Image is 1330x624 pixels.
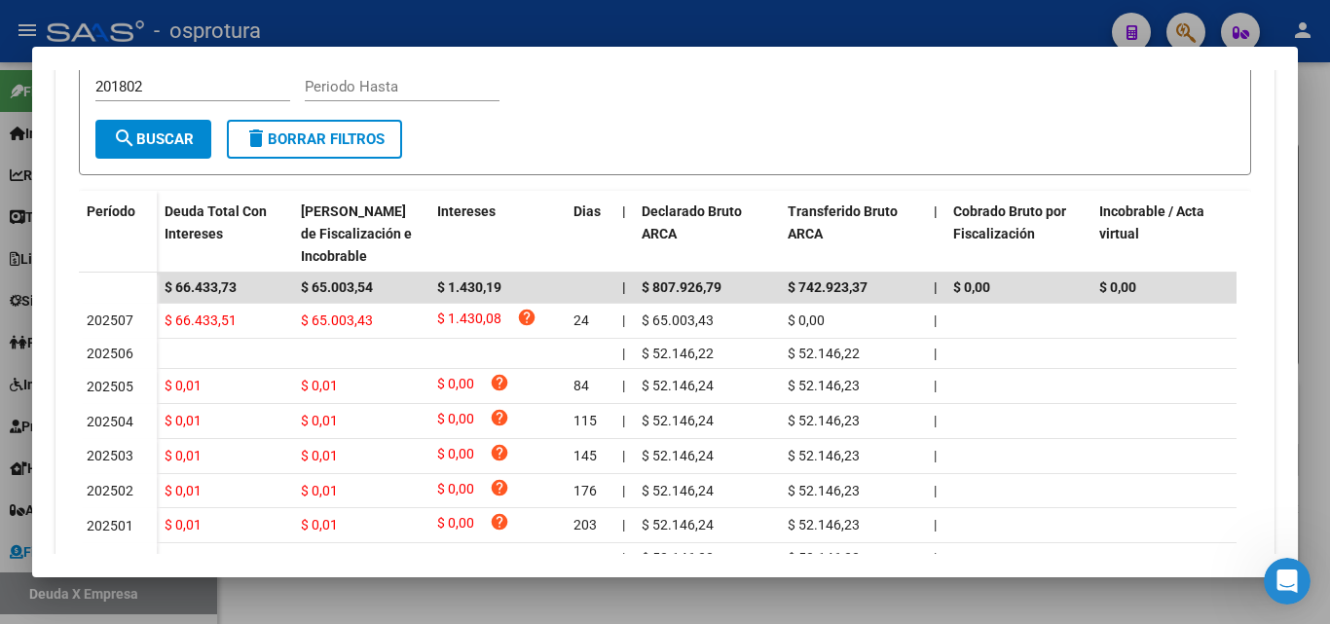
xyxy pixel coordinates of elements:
[788,413,860,428] span: $ 52.146,23
[953,203,1066,241] span: Cobrado Bruto por Fiscalización
[165,413,202,428] span: $ 0,01
[87,551,133,567] span: 202412
[1091,191,1238,276] datatable-header-cell: Incobrable / Acta virtual
[301,483,338,498] span: $ 0,01
[87,203,135,219] span: Período
[788,448,860,463] span: $ 52.146,23
[622,483,625,498] span: |
[642,203,742,241] span: Declarado Bruto ARCA
[573,413,597,428] span: 115
[642,378,714,393] span: $ 52.146,24
[1264,558,1311,605] iframe: Intercom live chat
[642,448,714,463] span: $ 52.146,24
[437,373,474,399] span: $ 0,00
[573,517,597,532] span: 203
[227,120,402,159] button: Borrar Filtros
[573,448,597,463] span: 145
[934,413,937,428] span: |
[622,378,625,393] span: |
[301,413,338,428] span: $ 0,01
[87,312,133,328] span: 202507
[165,483,202,498] span: $ 0,01
[566,191,614,276] datatable-header-cell: Dias
[934,448,937,463] span: |
[490,443,509,462] i: help
[622,312,625,328] span: |
[301,378,338,393] span: $ 0,01
[95,120,211,159] button: Buscar
[788,378,860,393] span: $ 52.146,23
[87,346,133,361] span: 202506
[301,517,338,532] span: $ 0,01
[437,443,474,469] span: $ 0,00
[780,191,926,276] datatable-header-cell: Transferido Bruto ARCA
[437,308,501,334] span: $ 1.430,08
[437,478,474,504] span: $ 0,00
[622,346,625,361] span: |
[87,414,133,429] span: 202504
[87,518,133,533] span: 202501
[437,512,474,538] span: $ 0,00
[293,191,429,276] datatable-header-cell: Deuda Bruta Neto de Fiscalización e Incobrable
[165,378,202,393] span: $ 0,01
[1099,203,1204,241] span: Incobrable / Acta virtual
[517,308,536,327] i: help
[87,448,133,463] span: 202503
[301,279,373,295] span: $ 65.003,54
[437,279,501,295] span: $ 1.430,19
[165,517,202,532] span: $ 0,01
[165,312,237,328] span: $ 66.433,51
[945,191,1091,276] datatable-header-cell: Cobrado Bruto por Fiscalización
[87,379,133,394] span: 202505
[573,483,597,498] span: 176
[642,413,714,428] span: $ 52.146,24
[642,550,714,566] span: $ 52.146,22
[642,483,714,498] span: $ 52.146,24
[788,312,825,328] span: $ 0,00
[87,483,133,498] span: 202502
[788,517,860,532] span: $ 52.146,23
[113,127,136,150] mat-icon: search
[934,312,937,328] span: |
[1099,279,1136,295] span: $ 0,00
[622,448,625,463] span: |
[573,312,589,328] span: 24
[573,378,589,393] span: 84
[490,408,509,427] i: help
[490,373,509,392] i: help
[642,312,714,328] span: $ 65.003,43
[788,279,868,295] span: $ 742.923,37
[490,478,509,497] i: help
[634,191,780,276] datatable-header-cell: Declarado Bruto ARCA
[622,413,625,428] span: |
[788,203,898,241] span: Transferido Bruto ARCA
[244,127,268,150] mat-icon: delete
[642,517,714,532] span: $ 52.146,24
[788,346,860,361] span: $ 52.146,22
[788,483,860,498] span: $ 52.146,23
[934,550,937,566] span: |
[934,378,937,393] span: |
[622,279,626,295] span: |
[437,408,474,434] span: $ 0,00
[573,203,601,219] span: Dias
[301,203,412,264] span: [PERSON_NAME] de Fiscalización e Incobrable
[113,130,194,148] span: Buscar
[934,483,937,498] span: |
[926,191,945,276] datatable-header-cell: |
[165,203,267,241] span: Deuda Total Con Intereses
[953,279,990,295] span: $ 0,00
[429,191,566,276] datatable-header-cell: Intereses
[437,203,496,219] span: Intereses
[622,203,626,219] span: |
[934,517,937,532] span: |
[165,279,237,295] span: $ 66.433,73
[490,512,509,532] i: help
[157,191,293,276] datatable-header-cell: Deuda Total Con Intereses
[301,312,373,328] span: $ 65.003,43
[79,191,157,273] datatable-header-cell: Período
[614,191,634,276] datatable-header-cell: |
[301,448,338,463] span: $ 0,01
[934,346,937,361] span: |
[788,550,860,566] span: $ 52.146,22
